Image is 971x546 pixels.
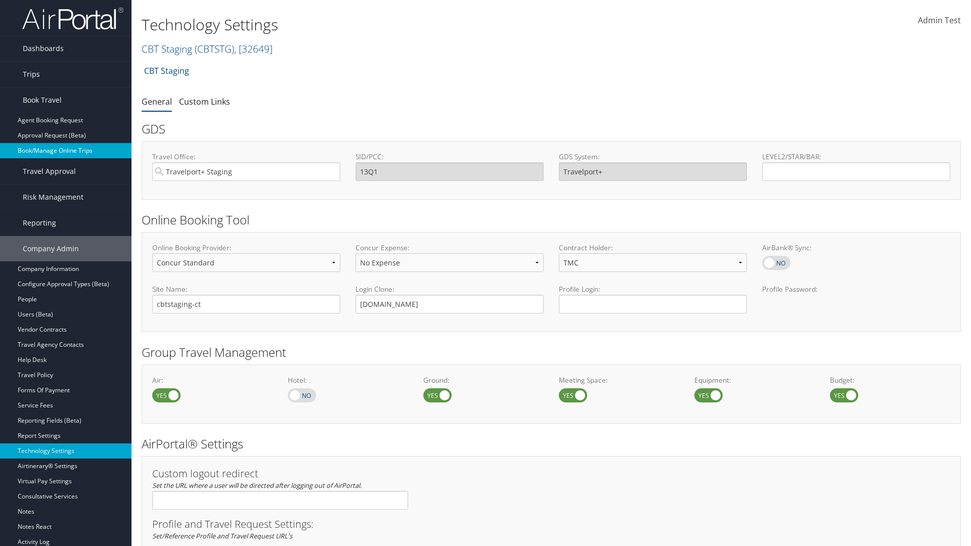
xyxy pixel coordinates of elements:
[152,469,408,479] h3: Custom logout redirect
[195,42,234,56] span: ( CBTSTG )
[23,36,64,61] span: Dashboards
[559,284,747,313] label: Profile Login:
[23,210,56,236] span: Reporting
[23,185,83,210] span: Risk Management
[762,152,950,162] label: LEVEL2/STAR/BAR:
[918,15,961,26] span: Admin Test
[23,159,76,184] span: Travel Approval
[142,96,172,107] a: General
[142,211,961,229] h2: Online Booking Tool
[694,375,815,385] label: Equipment:
[152,481,362,490] em: Set the URL where a user will be directed after logging out of AirPortal.
[152,243,340,253] label: Online Booking Provider:
[22,7,123,30] img: airportal-logo.png
[142,14,688,35] h1: Technology Settings
[559,152,747,162] label: GDS System:
[152,152,340,162] label: Travel Office:
[142,120,953,138] h2: GDS
[23,87,62,113] span: Book Travel
[152,519,950,529] h3: Profile and Travel Request Settings:
[559,375,679,385] label: Meeting Space:
[918,5,961,36] a: Admin Test
[152,284,340,294] label: Site Name:
[356,243,544,253] label: Concur Expense:
[144,61,189,81] a: CBT Staging
[559,243,747,253] label: Contract Holder:
[152,375,273,385] label: Air:
[423,375,544,385] label: Ground:
[152,531,292,540] em: Set/Reference Profile and Travel Request URL's
[179,96,230,107] a: Custom Links
[288,375,408,385] label: Hotel:
[356,152,544,162] label: SID/PCC:
[762,243,950,253] label: AirBank® Sync:
[559,295,747,313] input: Profile Login:
[23,62,40,87] span: Trips
[762,256,790,270] label: AirBank® Sync
[830,375,950,385] label: Budget:
[356,284,544,294] label: Login Clone:
[142,42,273,56] a: CBT Staging
[234,42,273,56] span: , [ 32649 ]
[762,284,950,313] label: Profile Password:
[142,435,961,452] h2: AirPortal® Settings
[142,344,961,361] h2: Group Travel Management
[23,236,79,261] span: Company Admin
